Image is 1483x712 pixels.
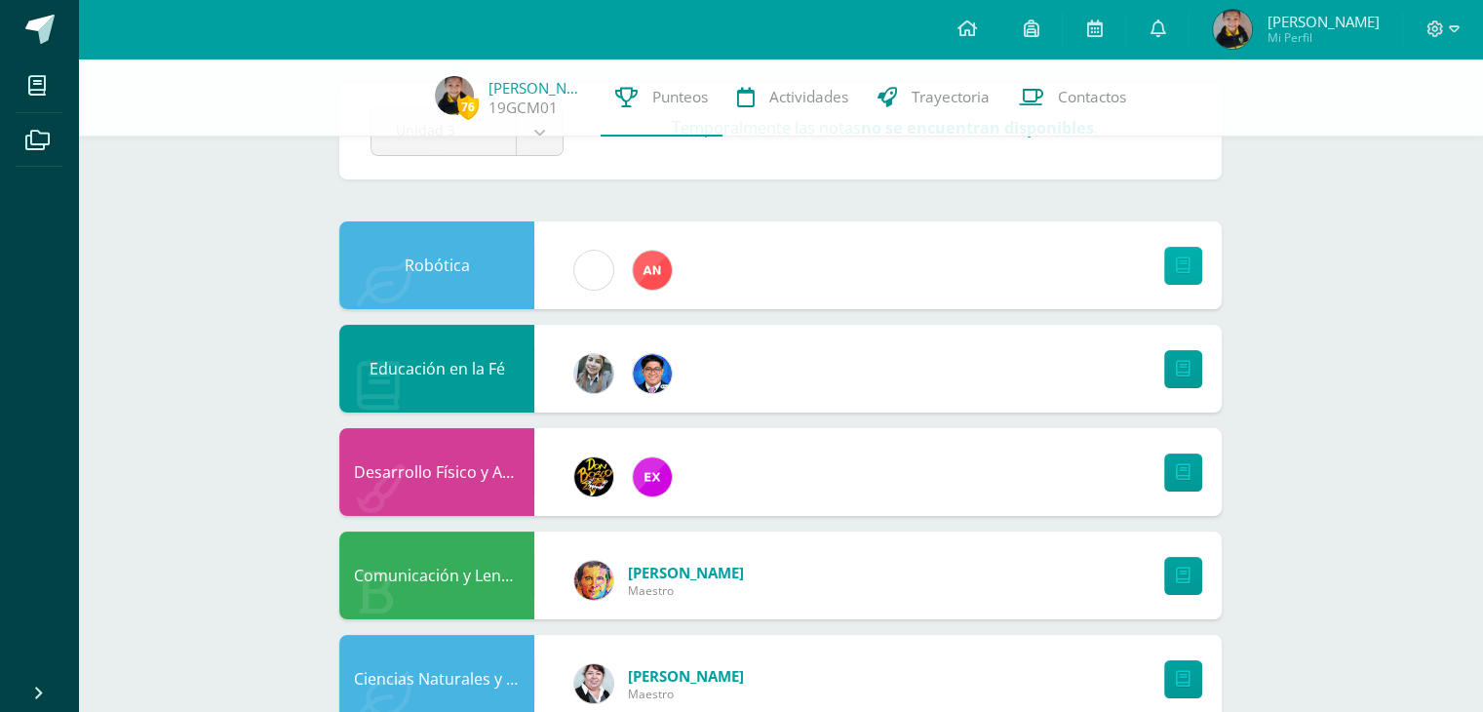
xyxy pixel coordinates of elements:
span: [PERSON_NAME] [628,563,744,582]
img: 17d5d95429b14b8bb66d77129096e0a8.png [574,664,613,703]
img: 8341187d544a0b6c7f7ca1520b54fcd3.png [1213,10,1252,49]
img: 49d5a75e1ce6d2edc12003b83b1ef316.png [574,561,613,600]
div: Robótica [339,221,534,309]
img: 038ac9c5e6207f3bea702a86cda391b3.png [633,354,672,393]
span: Contactos [1058,87,1126,107]
span: Maestro [628,582,744,599]
a: 19GCM01 [488,98,558,118]
span: Trayectoria [912,87,990,107]
a: [PERSON_NAME] [488,78,586,98]
img: cba4c69ace659ae4cf02a5761d9a2473.png [574,354,613,393]
a: Punteos [601,59,722,137]
span: [PERSON_NAME] [1267,12,1379,31]
div: Comunicación y Lenguaje L.1 [339,532,534,619]
span: Mi Perfil [1267,29,1379,46]
span: 76 [457,95,479,119]
a: Actividades [722,59,863,137]
span: Actividades [769,87,848,107]
div: Desarrollo Físico y Artístico [339,428,534,516]
div: Educación en la Fé [339,325,534,413]
span: [PERSON_NAME] [628,666,744,686]
a: Contactos [1004,59,1141,137]
img: ce84f7dabd80ed5f5aa83b4480291ac6.png [633,457,672,496]
span: Punteos [652,87,708,107]
span: Maestro [628,686,744,702]
img: 8341187d544a0b6c7f7ca1520b54fcd3.png [435,76,474,115]
img: cae4b36d6049cd6b8500bd0f72497672.png [574,251,613,290]
a: Trayectoria [863,59,1004,137]
img: 21dcd0747afb1b787494880446b9b401.png [574,457,613,496]
img: 35a1f8cfe552b0525d1a6bbd90ff6c8c.png [633,251,672,290]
